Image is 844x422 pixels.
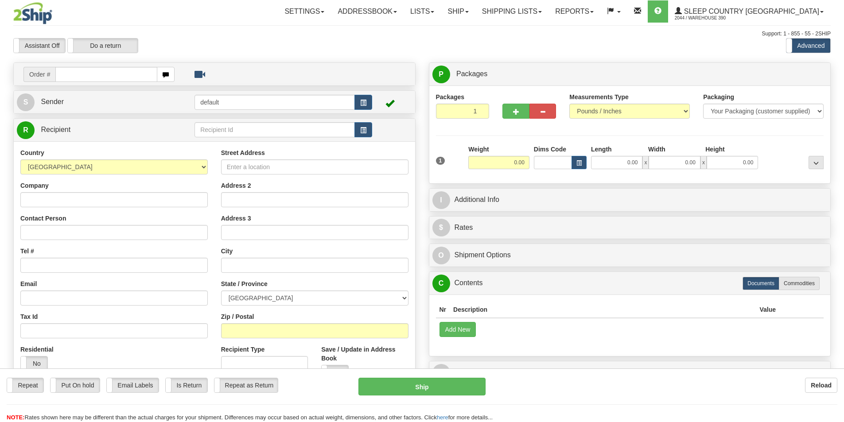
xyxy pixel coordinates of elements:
[743,277,779,290] label: Documents
[20,181,49,190] label: Company
[648,145,665,154] label: Width
[20,279,37,288] label: Email
[432,219,828,237] a: $Rates
[20,214,66,223] label: Contact Person
[214,378,278,392] label: Repeat as Return
[166,378,207,392] label: Is Return
[432,246,828,264] a: OShipment Options
[432,66,450,83] span: P
[805,378,837,393] button: Reload
[221,279,268,288] label: State / Province
[13,30,831,38] div: Support: 1 - 855 - 55 - 2SHIP
[17,121,35,139] span: R
[221,159,408,174] input: Enter a location
[194,95,355,110] input: Sender Id
[331,0,404,23] a: Addressbook
[404,0,441,23] a: Lists
[703,93,734,101] label: Packaging
[436,302,450,318] th: Nr
[41,98,64,105] span: Sender
[321,345,408,363] label: Save / Update in Address Book
[432,364,450,382] span: R
[569,93,629,101] label: Measurements Type
[668,0,830,23] a: Sleep Country [GEOGRAPHIC_DATA] 2044 / Warehouse 390
[675,14,741,23] span: 2044 / Warehouse 390
[20,312,38,321] label: Tax Id
[700,156,707,169] span: x
[221,214,251,223] label: Address 3
[440,322,476,337] button: Add New
[468,145,489,154] label: Weight
[642,156,649,169] span: x
[221,148,265,157] label: Street Address
[682,8,819,15] span: Sleep Country [GEOGRAPHIC_DATA]
[107,378,159,392] label: Email Labels
[548,0,600,23] a: Reports
[756,302,779,318] th: Value
[779,277,820,290] label: Commodities
[436,93,465,101] label: Packages
[432,274,828,292] a: CContents
[534,145,566,154] label: Dims Code
[23,67,55,82] span: Order #
[17,121,175,139] a: R Recipient
[221,247,233,256] label: City
[456,70,487,77] span: Packages
[475,0,548,23] a: Shipping lists
[20,345,54,354] label: Residential
[432,191,828,209] a: IAdditional Info
[441,0,475,23] a: Ship
[221,181,251,190] label: Address 2
[17,93,194,111] a: S Sender
[221,345,265,354] label: Recipient Type
[591,145,612,154] label: Length
[7,414,24,421] span: NOTE:
[824,166,843,256] iframe: chat widget
[809,156,824,169] div: ...
[21,356,47,371] label: No
[278,0,331,23] a: Settings
[20,247,34,256] label: Tel #
[358,378,486,395] button: Ship
[17,93,35,111] span: S
[322,365,348,379] label: No
[194,122,355,137] input: Recipient Id
[51,378,100,392] label: Put On hold
[437,414,448,421] a: here
[68,39,138,53] label: Do a return
[432,219,450,236] span: $
[20,148,44,157] label: Country
[811,382,832,389] b: Reload
[432,191,450,209] span: I
[450,302,756,318] th: Description
[432,247,450,264] span: O
[786,39,830,53] label: Advanced
[7,378,43,392] label: Repeat
[705,145,725,154] label: Height
[432,364,828,382] a: RReturn Shipment
[436,157,445,165] span: 1
[13,2,52,24] img: logo2044.jpg
[41,126,70,133] span: Recipient
[14,39,65,53] label: Assistant Off
[221,312,254,321] label: Zip / Postal
[432,65,828,83] a: P Packages
[432,275,450,292] span: C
